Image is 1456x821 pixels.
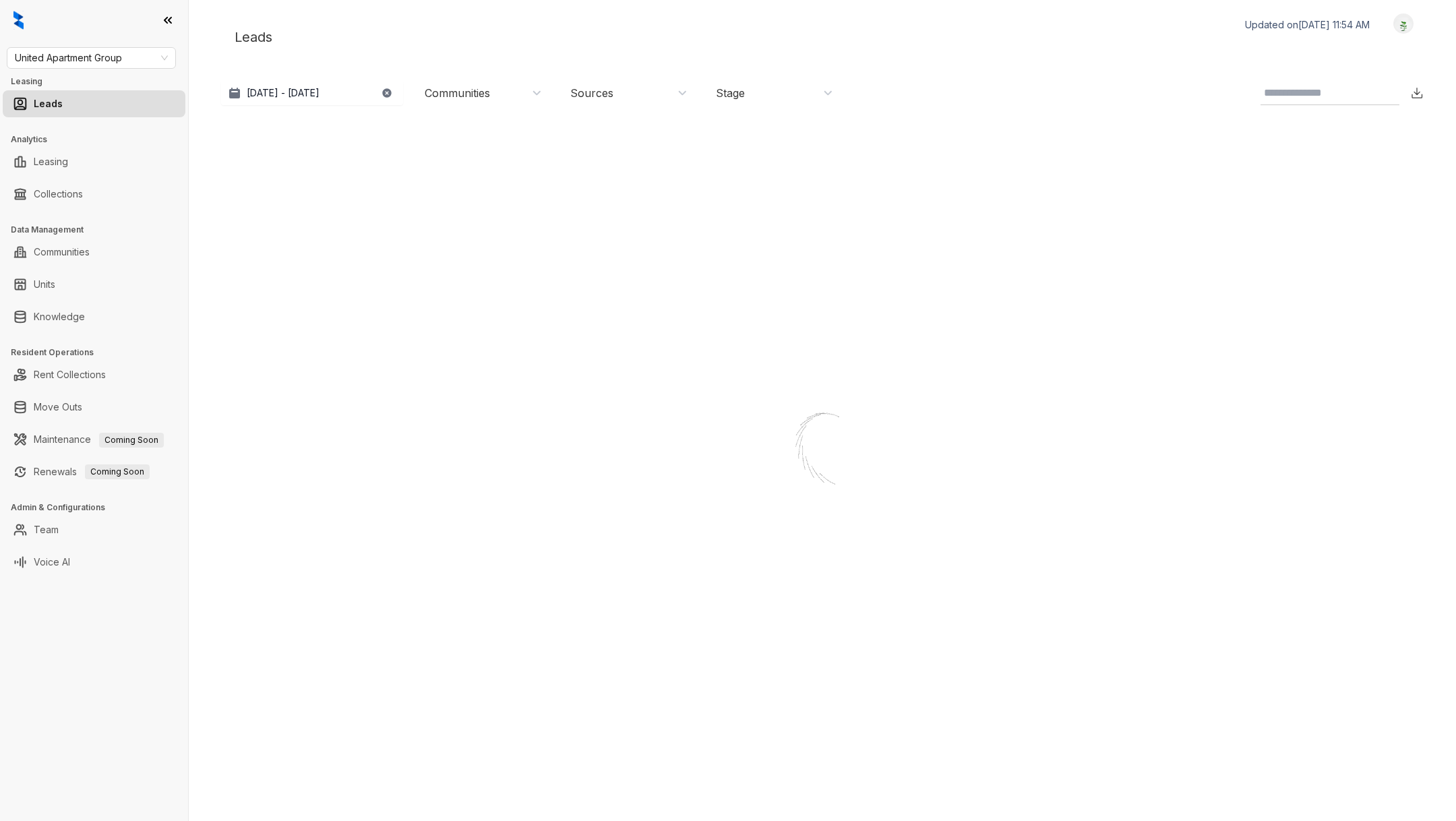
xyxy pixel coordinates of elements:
[570,86,613,100] div: Sources
[11,346,188,359] h3: Resident Operations
[247,86,320,100] p: [DATE] - [DATE]
[13,11,24,30] img: logo
[34,90,63,117] a: Leads
[716,86,745,100] div: Stage
[755,384,890,519] img: Loader
[3,458,185,485] li: Renewals
[11,75,188,88] h3: Leasing
[3,271,185,298] li: Units
[3,148,185,175] li: Leasing
[1410,86,1424,100] img: Download
[34,181,83,208] a: Collections
[34,516,59,543] a: Team
[85,464,150,479] span: Coming Soon
[1245,18,1370,32] p: Updated on [DATE] 11:54 AM
[3,394,185,421] li: Move Outs
[34,239,90,266] a: Communities
[34,394,82,421] a: Move Outs
[11,501,188,514] h3: Admin & Configurations
[3,516,185,543] li: Team
[3,239,185,266] li: Communities
[34,361,106,388] a: Rent Collections
[221,81,403,105] button: [DATE] - [DATE]
[34,303,85,330] a: Knowledge
[799,519,847,533] div: Loading...
[1385,87,1396,98] img: SearchIcon
[34,148,68,175] a: Leasing
[221,13,1424,61] div: Leads
[3,549,185,576] li: Voice AI
[15,48,168,68] span: United Apartment Group
[3,90,185,117] li: Leads
[99,433,164,448] span: Coming Soon
[3,181,185,208] li: Collections
[34,549,70,576] a: Voice AI
[3,426,185,453] li: Maintenance
[3,303,185,330] li: Knowledge
[34,458,150,485] a: RenewalsComing Soon
[3,361,185,388] li: Rent Collections
[1394,17,1413,31] img: UserAvatar
[34,271,55,298] a: Units
[11,133,188,146] h3: Analytics
[11,224,188,236] h3: Data Management
[425,86,490,100] div: Communities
